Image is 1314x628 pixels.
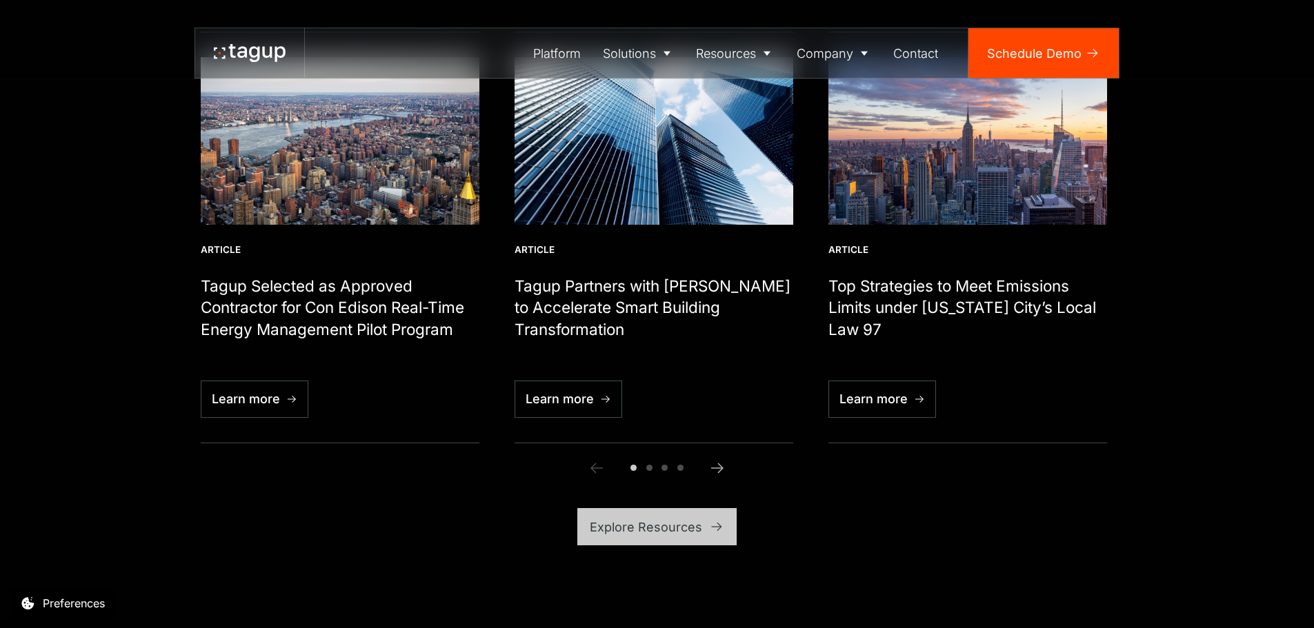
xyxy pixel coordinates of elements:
a: Contact [883,28,950,78]
a: Solutions [592,28,686,78]
div: 3 / 6 [819,23,1117,452]
div: 2 / 6 [506,23,803,452]
a: Platform [523,28,593,78]
a: Resources [686,28,786,78]
a: Learn more [828,381,936,418]
a: Learn more [201,381,308,418]
div: Learn more [212,389,280,408]
div: Resources [696,44,756,63]
span: Go to slide 1 [630,465,637,471]
div: Article [828,243,1107,256]
div: Learn more [526,389,594,408]
div: Solutions [603,44,656,63]
div: Preferences [43,595,105,611]
h1: Tagup Selected as Approved Contractor for Con Edison Real-Time Energy Management Pilot Program [201,275,479,341]
h1: Tagup Partners with [PERSON_NAME] to Accelerate Smart Building Transformation [515,275,793,341]
a: Next slide [702,452,733,483]
a: Previous slide [581,452,612,483]
div: Learn more [839,389,908,408]
div: Explore Resources [590,518,702,536]
div: Article [515,243,793,256]
div: Schedule Demo [987,44,1082,63]
a: Schedule Demo [968,28,1119,78]
h1: Top Strategies to Meet Emissions Limits under [US_STATE] City’s Local Law 97 [828,275,1107,341]
span: Go to slide 4 [677,465,684,471]
a: Company [786,28,883,78]
a: Learn more [515,381,622,418]
div: Company [797,44,853,63]
img: Tagup and Neeve partner to accelerate smart building transformation [515,57,793,224]
span: Go to slide 2 [646,465,653,471]
a: Explore Resources [577,508,737,545]
div: Article [201,243,479,256]
div: Platform [533,44,581,63]
span: Go to slide 3 [661,465,668,471]
div: Contact [893,44,938,63]
div: 1 / 6 [192,23,489,452]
